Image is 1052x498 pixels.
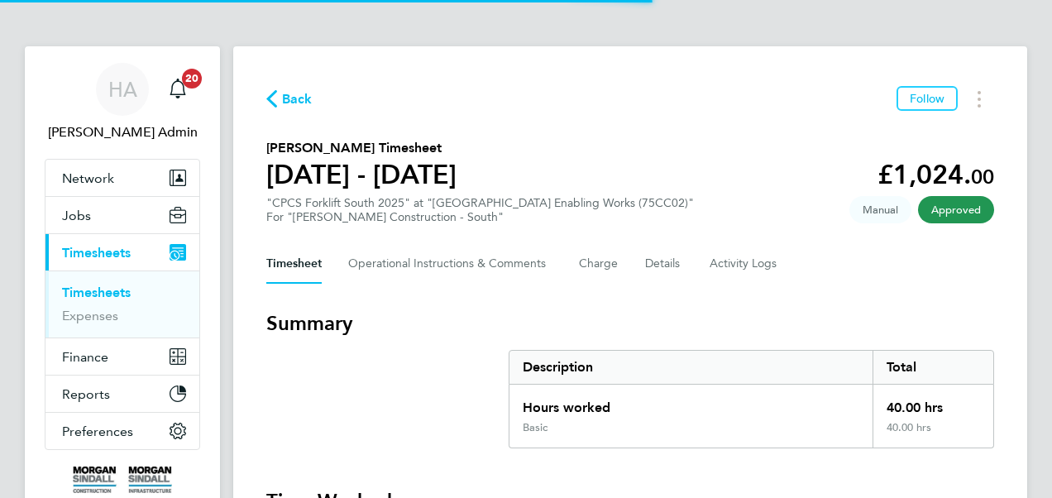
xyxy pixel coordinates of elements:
[918,196,994,223] span: This timesheet has been approved.
[266,138,457,158] h2: [PERSON_NAME] Timesheet
[161,63,194,116] a: 20
[282,89,313,109] span: Back
[45,197,199,233] button: Jobs
[62,308,118,323] a: Expenses
[266,310,994,337] h3: Summary
[182,69,202,89] span: 20
[509,351,873,384] div: Description
[62,245,131,261] span: Timesheets
[964,86,994,112] button: Timesheets Menu
[45,338,199,375] button: Finance
[62,349,108,365] span: Finance
[873,385,993,421] div: 40.00 hrs
[62,285,131,300] a: Timesheets
[897,86,958,111] button: Follow
[62,386,110,402] span: Reports
[266,89,313,109] button: Back
[62,424,133,439] span: Preferences
[45,467,200,493] a: Go to home page
[873,351,993,384] div: Total
[45,160,199,196] button: Network
[509,350,994,448] div: Summary
[849,196,911,223] span: This timesheet was manually created.
[266,244,322,284] button: Timesheet
[45,376,199,412] button: Reports
[523,421,548,434] div: Basic
[877,159,994,190] app-decimal: £1,024.
[645,244,683,284] button: Details
[348,244,552,284] button: Operational Instructions & Comments
[73,467,172,493] img: morgansindall-logo-retina.png
[873,421,993,448] div: 40.00 hrs
[910,91,944,106] span: Follow
[509,385,873,421] div: Hours worked
[45,271,199,338] div: Timesheets
[579,244,619,284] button: Charge
[45,122,200,142] span: Hays Admin
[62,170,114,186] span: Network
[45,234,199,271] button: Timesheets
[266,210,694,224] div: For "[PERSON_NAME] Construction - South"
[710,244,779,284] button: Activity Logs
[971,165,994,189] span: 00
[62,208,91,223] span: Jobs
[45,63,200,142] a: HA[PERSON_NAME] Admin
[45,413,199,449] button: Preferences
[108,79,137,100] span: HA
[266,196,694,224] div: "CPCS Forklift South 2025" at "[GEOGRAPHIC_DATA] Enabling Works (75CC02)"
[266,158,457,191] h1: [DATE] - [DATE]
